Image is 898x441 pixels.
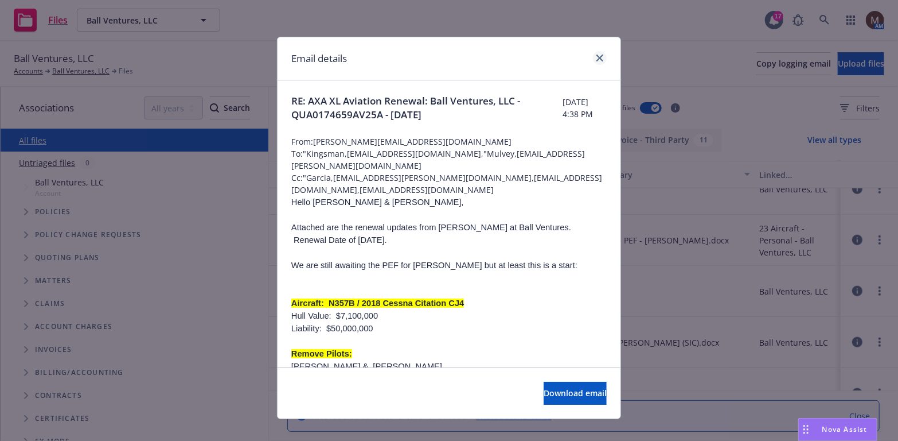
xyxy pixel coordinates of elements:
span: Aircraft: N357B / 2018 Cessna Citation CJ4 [291,299,464,308]
button: Download email [544,382,607,405]
span: Attached are the renewal updates from [PERSON_NAME] at Ball Ventures. Renewal Date of [DATE]. [291,223,573,245]
button: Nova Assist [798,418,877,441]
span: Cc: "Garcia,[EMAIL_ADDRESS][PERSON_NAME][DOMAIN_NAME],[EMAIL_ADDRESS][DOMAIN_NAME],[EMAIL_ADDRESS... [291,172,607,196]
span: Hull Value: $7,100,000 [291,311,378,320]
span: We are still awaiting the PEF for [PERSON_NAME] but at least this is a start: [291,261,577,270]
span: Hello [PERSON_NAME] & [PERSON_NAME], [291,198,464,207]
div: Drag to move [799,419,813,440]
span: Liability: $50,000,000 [291,324,373,333]
span: To: "Kingsman,[EMAIL_ADDRESS][DOMAIN_NAME],"Mulvey,[EMAIL_ADDRESS][PERSON_NAME][DOMAIN_NAME] [291,148,607,172]
span: From: [PERSON_NAME][EMAIL_ADDRESS][DOMAIN_NAME] [291,136,607,148]
span: Nova Assist [822,424,868,434]
span: Download email [544,388,607,399]
h1: Email details [291,51,347,66]
a: close [593,51,607,65]
span: RE: AXA XL Aviation Renewal: Ball Ventures, LLC - QUA0174659AV25A - [DATE] [291,94,563,122]
span: [DATE] 4:38 PM [563,96,607,120]
span: Remove Pilots: [291,349,352,358]
span: [PERSON_NAME] & [PERSON_NAME] [291,362,442,371]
